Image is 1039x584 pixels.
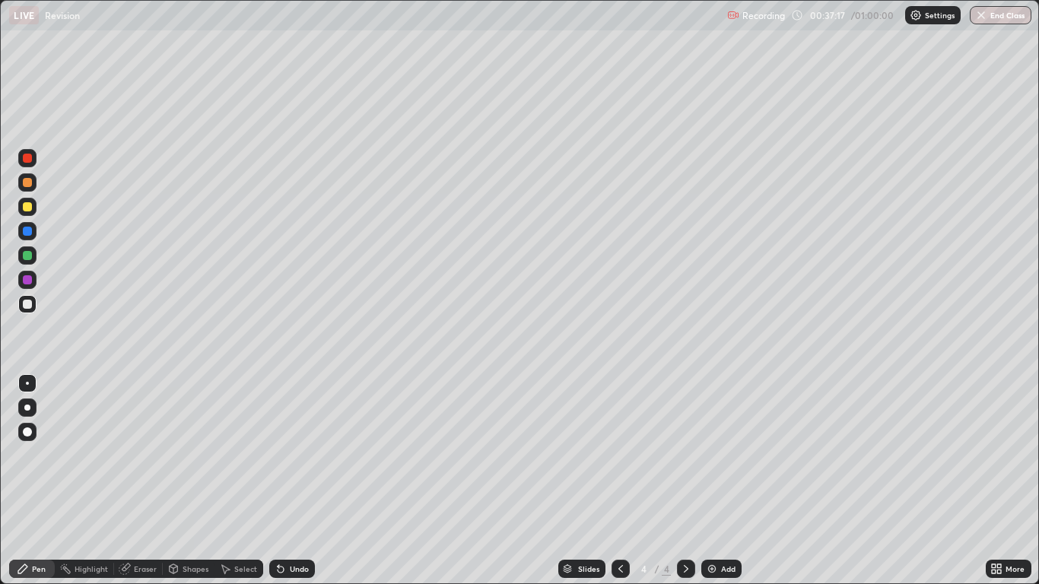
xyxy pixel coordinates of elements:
div: Slides [578,565,599,573]
div: Eraser [134,565,157,573]
div: Pen [32,565,46,573]
img: recording.375f2c34.svg [727,9,739,21]
p: Settings [925,11,955,19]
div: / [654,564,659,573]
img: add-slide-button [706,563,718,575]
img: class-settings-icons [910,9,922,21]
p: Revision [45,9,80,21]
img: end-class-cross [975,9,987,21]
div: More [1006,565,1025,573]
p: LIVE [14,9,34,21]
div: Undo [290,565,309,573]
div: Highlight [75,565,108,573]
div: Shapes [183,565,208,573]
button: End Class [970,6,1031,24]
div: Select [234,565,257,573]
div: 4 [662,562,671,576]
div: 4 [636,564,651,573]
p: Recording [742,10,785,21]
div: Add [721,565,736,573]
